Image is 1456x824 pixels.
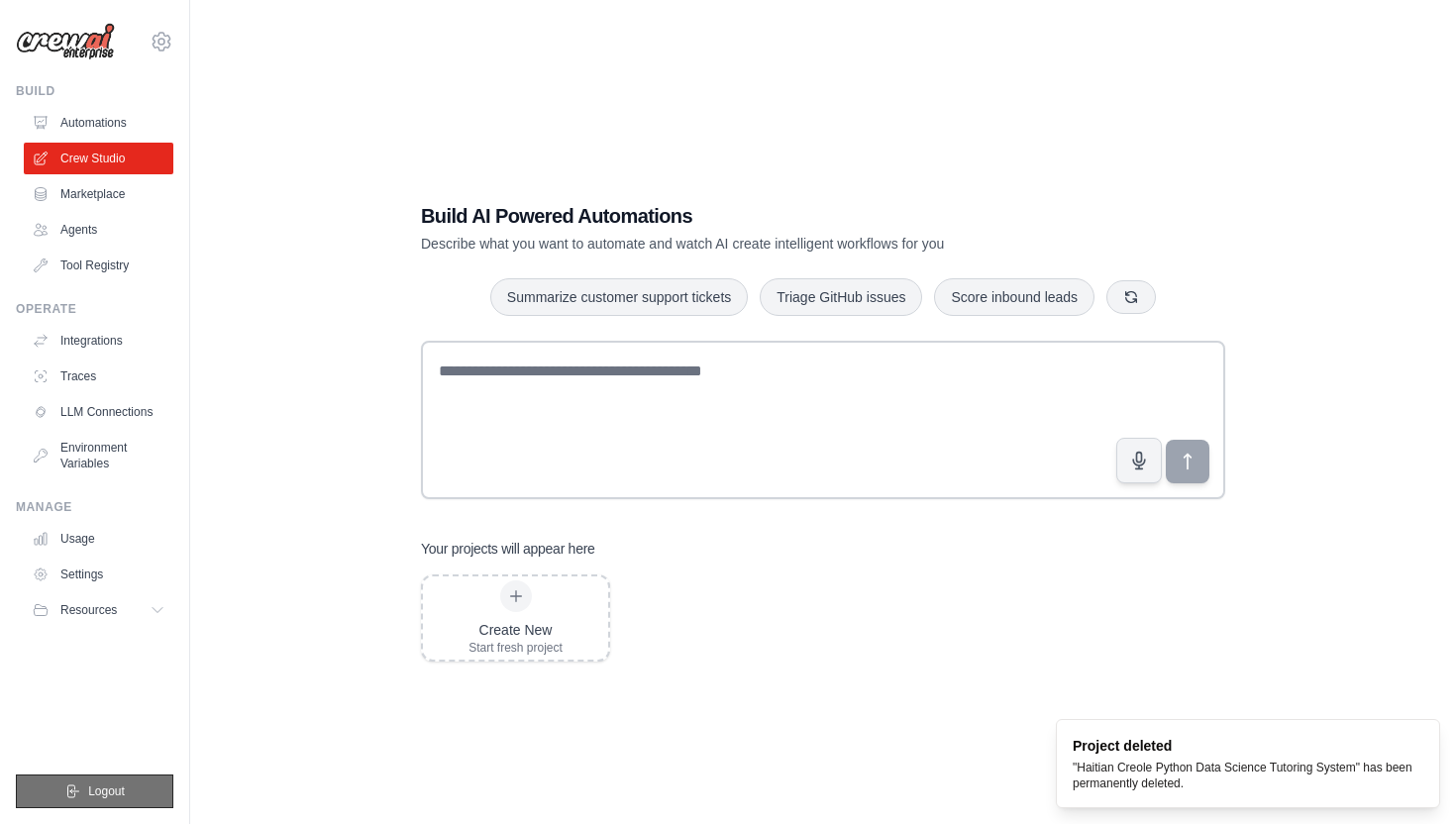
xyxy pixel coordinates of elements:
[24,432,173,479] a: Environment Variables
[16,83,173,99] div: Build
[24,214,173,246] a: Agents
[88,783,125,799] span: Logout
[24,325,173,357] a: Integrations
[934,278,1094,316] button: Score inbound leads
[24,559,173,590] a: Settings
[490,278,748,316] button: Summarize customer support tickets
[1073,760,1415,791] div: "Haitian Creole Python Data Science Tutoring System" has been permanently deleted.
[24,396,173,428] a: LLM Connections
[760,278,922,316] button: Triage GitHub issues
[1106,280,1156,314] button: Get new suggestions
[16,301,173,317] div: Operate
[24,143,173,174] a: Crew Studio
[24,250,173,281] a: Tool Registry
[16,774,173,808] button: Logout
[24,523,173,555] a: Usage
[24,594,173,626] button: Resources
[24,107,173,139] a: Automations
[421,539,595,559] h3: Your projects will appear here
[1357,729,1456,824] iframe: Chat Widget
[16,499,173,515] div: Manage
[24,360,173,392] a: Traces
[60,602,117,618] span: Resources
[16,23,115,60] img: Logo
[24,178,173,210] a: Marketplace
[1073,736,1415,756] div: Project deleted
[421,234,1087,254] p: Describe what you want to automate and watch AI create intelligent workflows for you
[468,620,563,640] div: Create New
[421,202,1087,230] h1: Build AI Powered Automations
[1116,438,1162,483] button: Click to speak your automation idea
[468,640,563,656] div: Start fresh project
